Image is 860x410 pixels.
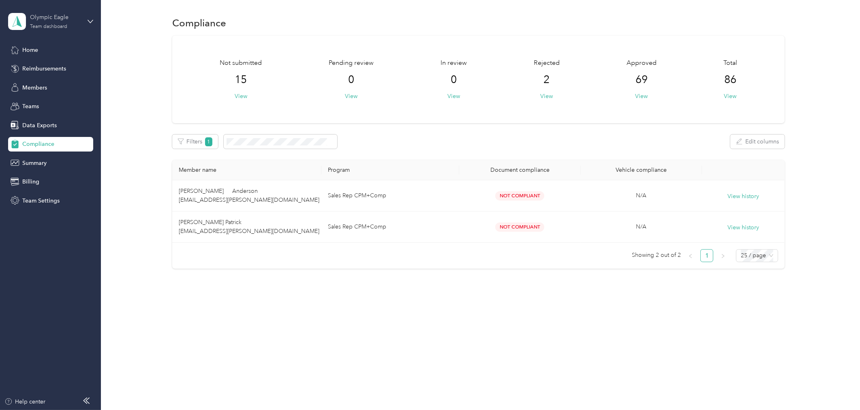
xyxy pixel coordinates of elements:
span: Approved [627,58,657,68]
div: Olympic Eagle [30,13,81,21]
th: Program [321,160,459,180]
span: 86 [724,73,736,86]
li: Previous Page [684,249,697,262]
span: Rejected [534,58,560,68]
div: Document compliance [466,167,574,173]
span: left [688,254,693,258]
span: 2 [544,73,550,86]
span: 15 [235,73,247,86]
td: Sales Rep CPM+Comp [321,180,459,211]
span: Teams [22,102,39,111]
span: [PERSON_NAME] Anderson [EMAIL_ADDRESS][PERSON_NAME][DOMAIN_NAME] [179,188,319,203]
button: right [717,249,730,262]
li: Next Page [717,249,730,262]
span: Compliance [22,140,54,148]
button: View [635,92,648,100]
span: Members [22,83,47,92]
button: Help center [4,397,46,406]
button: Filters1 [172,135,218,149]
a: 1 [701,250,713,262]
iframe: Everlance-gr Chat Button Frame [815,365,860,410]
button: View [235,92,247,100]
th: Member name [172,160,321,180]
div: Vehicle compliance [587,167,696,173]
span: N/A [636,223,646,230]
span: Data Exports [22,121,57,130]
span: Not submitted [220,58,262,68]
span: Showing 2 out of 2 [632,249,681,261]
span: Reimbursements [22,64,66,73]
div: Page Size [736,249,778,262]
li: 1 [700,249,713,262]
button: left [684,249,697,262]
td: Sales Rep CPM+Comp [321,211,459,243]
span: In review [441,58,467,68]
span: N/A [636,192,646,199]
span: 0 [451,73,457,86]
span: Summary [22,159,47,167]
button: View [345,92,357,100]
span: Not Compliant [495,191,544,201]
span: [PERSON_NAME] Patrick [EMAIL_ADDRESS][PERSON_NAME][DOMAIN_NAME] [179,219,319,235]
button: View history [727,223,759,232]
span: Pending review [329,58,374,68]
span: 1 [205,137,212,146]
span: Home [22,46,38,54]
div: Team dashboard [30,24,67,29]
span: 69 [635,73,648,86]
span: 0 [348,73,354,86]
span: Team Settings [22,196,60,205]
h1: Compliance [172,19,226,27]
span: right [721,254,725,258]
button: View [541,92,553,100]
span: Billing [22,177,39,186]
button: Edit columns [730,135,785,149]
button: View history [727,192,759,201]
button: View [447,92,460,100]
span: Not Compliant [495,222,544,232]
span: 25 / page [741,250,773,262]
button: View [724,92,736,100]
span: Total [723,58,737,68]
